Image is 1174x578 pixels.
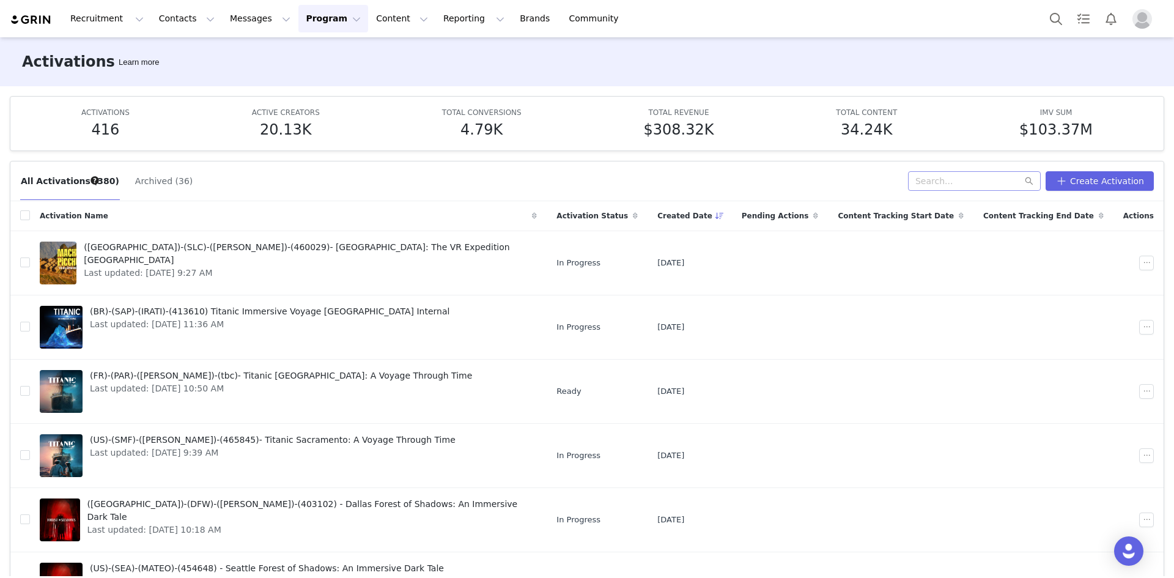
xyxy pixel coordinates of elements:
[657,257,684,269] span: [DATE]
[1098,5,1124,32] button: Notifications
[1019,119,1093,141] h5: $103.37M
[84,267,530,280] span: Last updated: [DATE] 9:27 AM
[81,108,130,117] span: ACTIVATIONS
[87,524,530,536] span: Last updated: [DATE] 10:18 AM
[838,210,954,221] span: Content Tracking Start Date
[742,210,809,221] span: Pending Actions
[657,514,684,526] span: [DATE]
[1113,203,1164,229] div: Actions
[657,210,712,221] span: Created Date
[644,119,714,141] h5: $308.32K
[260,119,311,141] h5: 20.13K
[22,51,115,73] h3: Activations
[1070,5,1097,32] a: Tasks
[369,5,435,32] button: Content
[90,369,472,382] span: (FR)-(PAR)-([PERSON_NAME])-(tbc)- Titanic [GEOGRAPHIC_DATA]: A Voyage Through Time
[40,239,537,287] a: ([GEOGRAPHIC_DATA])-(SLC)-([PERSON_NAME])-(460029)- [GEOGRAPHIC_DATA]: The VR Expedition [GEOGRAP...
[152,5,222,32] button: Contacts
[20,171,120,191] button: All Activations (380)
[90,446,456,459] span: Last updated: [DATE] 9:39 AM
[10,14,53,26] img: grin logo
[40,303,537,352] a: (BR)-(SAP)-(IRATI)-(413610) Titanic Immersive Voyage [GEOGRAPHIC_DATA] InternalLast updated: [DAT...
[63,5,151,32] button: Recruitment
[84,241,530,267] span: ([GEOGRAPHIC_DATA])-(SLC)-([PERSON_NAME])-(460029)- [GEOGRAPHIC_DATA]: The VR Expedition [GEOGRAP...
[562,5,632,32] a: Community
[436,5,512,32] button: Reporting
[298,5,368,32] button: Program
[1025,177,1033,185] i: icon: search
[40,431,537,480] a: (US)-(SMF)-([PERSON_NAME])-(465845)- Titanic Sacramento: A Voyage Through TimeLast updated: [DATE...
[1125,9,1164,29] button: Profile
[460,119,503,141] h5: 4.79K
[442,108,522,117] span: TOTAL CONVERSIONS
[512,5,561,32] a: Brands
[90,318,449,331] span: Last updated: [DATE] 11:36 AM
[90,434,456,446] span: (US)-(SMF)-([PERSON_NAME])-(465845)- Titanic Sacramento: A Voyage Through Time
[40,495,537,544] a: ([GEOGRAPHIC_DATA])-(DFW)-([PERSON_NAME])-(403102) - Dallas Forest of Shadows: An Immersive Dark ...
[1040,108,1072,117] span: IMV SUM
[1043,5,1069,32] button: Search
[556,450,600,462] span: In Progress
[556,385,581,398] span: Ready
[649,108,709,117] span: TOTAL REVENUE
[90,305,449,318] span: (BR)-(SAP)-(IRATI)-(413610) Titanic Immersive Voyage [GEOGRAPHIC_DATA] Internal
[657,321,684,333] span: [DATE]
[90,562,444,575] span: (US)-(SEA)-(MATEO)-(454648) - Seattle Forest of Shadows: An Immersive Dark Tale
[87,498,530,524] span: ([GEOGRAPHIC_DATA])-(DFW)-([PERSON_NAME])-(403102) - Dallas Forest of Shadows: An Immersive Dark ...
[657,450,684,462] span: [DATE]
[556,514,600,526] span: In Progress
[40,367,537,416] a: (FR)-(PAR)-([PERSON_NAME])-(tbc)- Titanic [GEOGRAPHIC_DATA]: A Voyage Through TimeLast updated: [...
[841,119,892,141] h5: 34.24K
[836,108,897,117] span: TOTAL CONTENT
[116,56,161,69] div: Tooltip anchor
[135,171,193,191] button: Archived (36)
[1132,9,1152,29] img: placeholder-profile.jpg
[908,171,1041,191] input: Search...
[252,108,320,117] span: ACTIVE CREATORS
[657,385,684,398] span: [DATE]
[1046,171,1154,191] button: Create Activation
[90,382,472,395] span: Last updated: [DATE] 10:50 AM
[91,119,119,141] h5: 416
[223,5,298,32] button: Messages
[89,175,100,186] div: Tooltip anchor
[1114,536,1143,566] div: Open Intercom Messenger
[556,210,628,221] span: Activation Status
[40,210,108,221] span: Activation Name
[983,210,1094,221] span: Content Tracking End Date
[556,257,600,269] span: In Progress
[556,321,600,333] span: In Progress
